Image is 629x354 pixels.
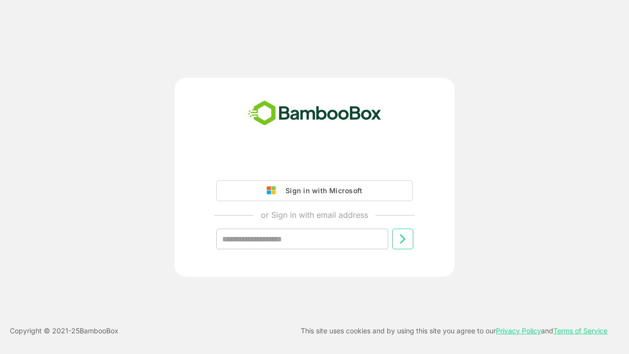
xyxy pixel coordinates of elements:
a: Privacy Policy [496,326,541,335]
img: bamboobox [243,97,387,130]
div: Sign in with Microsoft [281,184,362,197]
button: Sign in with Microsoft [216,180,413,201]
p: This site uses cookies and by using this site you agree to our and [301,325,607,337]
p: Copyright © 2021- 25 BambooBox [10,325,118,337]
p: or Sign in with email address [261,209,368,221]
a: Terms of Service [553,326,607,335]
img: google [267,186,281,195]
